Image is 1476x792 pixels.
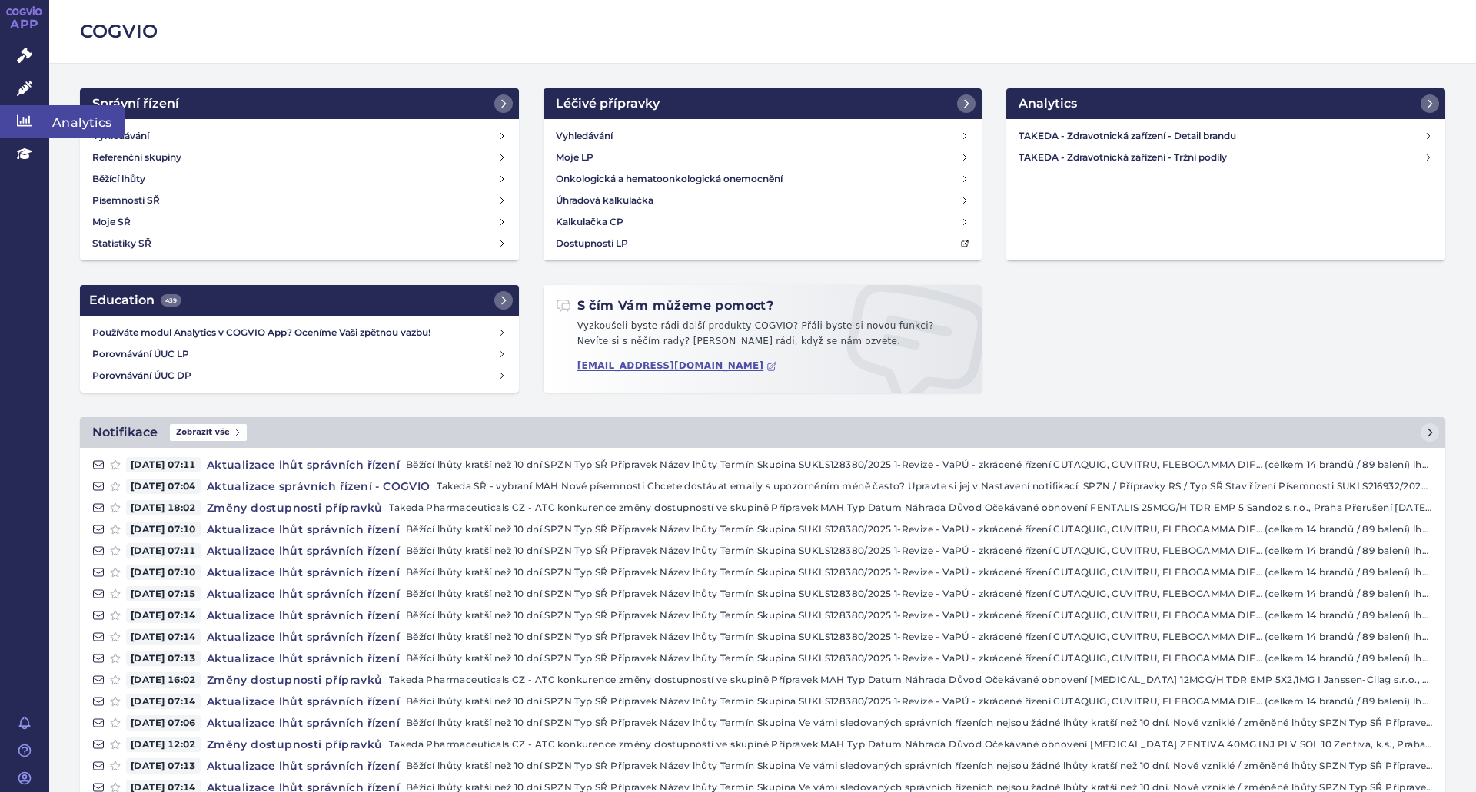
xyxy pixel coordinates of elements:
[86,343,513,365] a: Porovnávání ÚUC LP
[556,193,653,208] h4: Úhradová kalkulačka
[544,88,982,119] a: Léčivé přípravky
[92,236,151,251] h4: Statistiky SŘ
[550,233,976,254] a: Dostupnosti LP
[80,18,1445,45] h2: COGVIO
[89,291,181,310] h2: Education
[406,457,1433,472] p: Běžící lhůty kratší než 10 dní SPZN Typ SŘ Přípravek Název lhůty Termín Skupina SUKLS128380/2025 ...
[389,500,1433,515] p: Takeda Pharmaceuticals CZ - ATC konkurence změny dostupností ve skupině Přípravek MAH Typ Datum N...
[126,629,201,645] span: [DATE] 07:14
[550,168,976,190] a: Onkologická a hematoonkologická onemocnění
[201,758,406,774] h4: Aktualizace lhůt správních řízení
[406,608,1433,623] p: Běžící lhůty kratší než 10 dní SPZN Typ SŘ Přípravek Název lhůty Termín Skupina SUKLS128380/2025 ...
[201,479,437,494] h4: Aktualizace správních řízení - COGVIO
[556,128,613,144] h4: Vyhledávání
[201,500,389,515] h4: Změny dostupnosti přípravků
[126,543,201,558] span: [DATE] 07:11
[1012,125,1439,147] a: TAKEDA - Zdravotnická zařízení - Detail brandu
[437,479,1433,494] p: Takeda SŘ - vybraní MAH Nové písemnosti Chcete dostávat emaily s upozorněním méně často? Upravte ...
[556,150,593,165] h4: Moje LP
[126,565,201,580] span: [DATE] 07:10
[92,193,160,208] h4: Písemnosti SŘ
[92,346,497,362] h4: Porovnávání ÚUC LP
[1012,147,1439,168] a: TAKEDA - Zdravotnická zařízení - Tržní podíly
[126,457,201,472] span: [DATE] 07:11
[577,360,778,372] a: [EMAIL_ADDRESS][DOMAIN_NAME]
[201,586,406,601] h4: Aktualizace lhůt správních řízení
[86,125,513,147] a: Vyhledávání
[92,214,131,230] h4: Moje SŘ
[201,629,406,645] h4: Aktualizace lhůt správních řízení
[201,522,406,537] h4: Aktualizace lhůt správních řízení
[550,190,976,211] a: Úhradová kalkulačka
[406,629,1433,645] p: Běžící lhůty kratší než 10 dní SPZN Typ SŘ Přípravek Název lhůty Termín Skupina SUKLS128380/2025 ...
[126,737,201,752] span: [DATE] 12:02
[201,694,406,709] h4: Aktualizace lhůt správních řízení
[92,94,179,113] h2: Správní řízení
[126,500,201,515] span: [DATE] 18:02
[86,168,513,190] a: Běžící lhůty
[92,171,145,187] h4: Běžící lhůty
[406,758,1433,774] p: Běžící lhůty kratší než 10 dní SPZN Typ SŘ Přípravek Název lhůty Termín Skupina Ve vámi sledovaný...
[92,325,497,340] h4: Používáte modul Analytics v COGVIO App? Oceníme Vaši zpětnou vazbu!
[86,211,513,233] a: Moje SŘ
[201,715,406,731] h4: Aktualizace lhůt správních řízení
[406,565,1433,580] p: Běžící lhůty kratší než 10 dní SPZN Typ SŘ Přípravek Název lhůty Termín Skupina SUKLS128380/2025 ...
[201,457,406,472] h4: Aktualizace lhůt správních řízení
[550,125,976,147] a: Vyhledávání
[161,294,181,307] span: 439
[80,285,519,316] a: Education439
[80,88,519,119] a: Správní řízení
[389,737,1433,752] p: Takeda Pharmaceuticals CZ - ATC konkurence změny dostupností ve skupině Přípravek MAH Typ Datum N...
[92,368,497,383] h4: Porovnávání ÚUC DP
[406,715,1433,731] p: Běžící lhůty kratší než 10 dní SPZN Typ SŘ Přípravek Název lhůty Termín Skupina Ve vámi sledovaný...
[1019,94,1077,113] h2: Analytics
[92,150,181,165] h4: Referenční skupiny
[201,672,389,688] h4: Změny dostupnosti přípravků
[1006,88,1445,119] a: Analytics
[1019,128,1424,144] h4: TAKEDA - Zdravotnická zařízení - Detail brandu
[556,236,628,251] h4: Dostupnosti LP
[406,522,1433,537] p: Běžící lhůty kratší než 10 dní SPZN Typ SŘ Přípravek Název lhůty Termín Skupina SUKLS128380/2025 ...
[86,147,513,168] a: Referenční skupiny
[126,715,201,731] span: [DATE] 07:06
[556,214,623,230] h4: Kalkulačka CP
[550,211,976,233] a: Kalkulačka CP
[556,297,774,314] h2: S čím Vám můžeme pomoct?
[201,565,406,580] h4: Aktualizace lhůt správních řízení
[406,694,1433,709] p: Běžící lhůty kratší než 10 dní SPZN Typ SŘ Přípravek Název lhůty Termín Skupina SUKLS128380/2025 ...
[406,586,1433,601] p: Běžící lhůty kratší než 10 dní SPZN Typ SŘ Přípravek Název lhůty Termín Skupina SUKLS128380/2025 ...
[406,651,1433,666] p: Běžící lhůty kratší než 10 dní SPZN Typ SŘ Přípravek Název lhůty Termín Skupina SUKLS128380/2025 ...
[201,608,406,623] h4: Aktualizace lhůt správních řízení
[1019,150,1424,165] h4: TAKEDA - Zdravotnická zařízení - Tržní podíly
[201,737,389,752] h4: Změny dostupnosti přípravků
[126,586,201,601] span: [DATE] 07:15
[80,417,1445,448] a: NotifikaceZobrazit vše
[126,651,201,666] span: [DATE] 07:13
[126,608,201,623] span: [DATE] 07:14
[126,479,201,494] span: [DATE] 07:04
[550,147,976,168] a: Moje LP
[126,672,201,688] span: [DATE] 16:02
[49,105,125,138] span: Analytics
[92,423,158,442] h2: Notifikace
[86,365,513,386] a: Porovnávání ÚUC DP
[126,758,201,774] span: [DATE] 07:13
[170,424,247,441] span: Zobrazit vše
[86,190,513,211] a: Písemnosti SŘ
[556,94,660,113] h2: Léčivé přípravky
[126,522,201,537] span: [DATE] 07:10
[126,694,201,709] span: [DATE] 07:14
[86,233,513,254] a: Statistiky SŘ
[556,319,970,355] p: Vyzkoušeli byste rádi další produkty COGVIO? Přáli byste si novou funkci? Nevíte si s něčím rady?...
[406,543,1433,558] p: Běžící lhůty kratší než 10 dní SPZN Typ SŘ Přípravek Název lhůty Termín Skupina SUKLS128380/2025 ...
[201,651,406,666] h4: Aktualizace lhůt správních řízení
[86,322,513,343] a: Používáte modul Analytics v COGVIO App? Oceníme Vaši zpětnou vazbu!
[389,672,1433,688] p: Takeda Pharmaceuticals CZ - ATC konkurence změny dostupností ve skupině Přípravek MAH Typ Datum N...
[201,543,406,558] h4: Aktualizace lhůt správních řízení
[556,171,783,187] h4: Onkologická a hematoonkologická onemocnění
